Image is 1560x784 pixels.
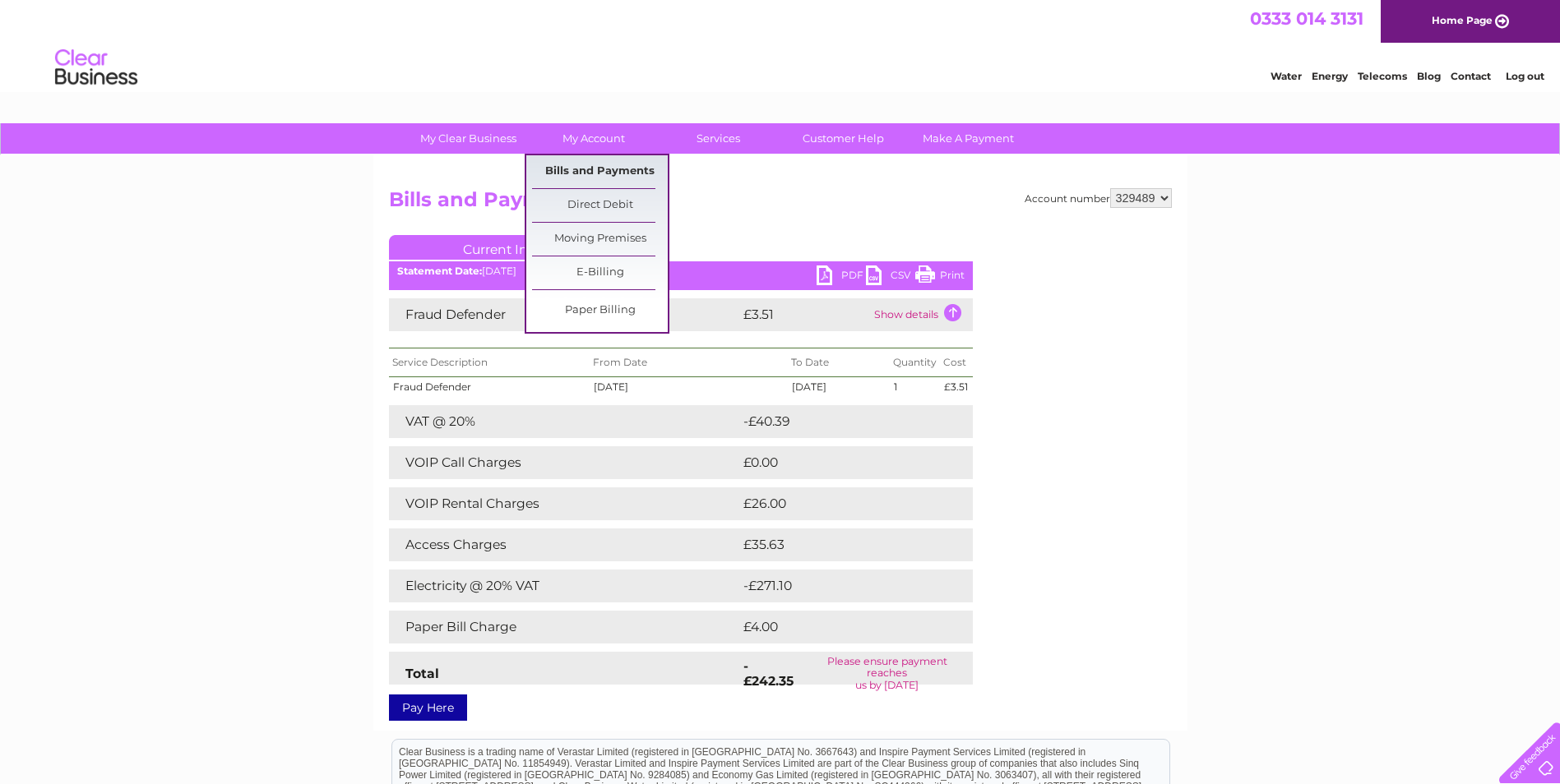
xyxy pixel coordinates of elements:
[743,658,794,689] strong: -£242.35
[1025,188,1172,208] div: Account number
[1250,8,1363,29] a: 0333 014 3131
[739,570,943,602] td: -£271.10
[788,377,891,397] td: [DATE]
[392,9,1169,80] div: Clear Business is a trading name of Verastar Limited (registered in [GEOGRAPHIC_DATA] No. 3667643...
[397,265,482,277] b: Statement Date:
[1271,70,1302,82] a: Water
[532,155,668,188] a: Bills and Payments
[1451,70,1491,82] a: Contact
[890,377,940,397] td: 1
[389,405,739,438] td: VAT @ 20%
[1312,70,1348,82] a: Energy
[739,528,939,561] td: £35.63
[1358,70,1407,82] a: Telecoms
[590,377,787,397] td: [DATE]
[54,43,138,93] img: logo.png
[400,123,536,154] a: My Clear Business
[739,446,935,479] td: £0.00
[532,223,668,256] a: Moving Premises
[389,694,467,721] a: Pay Here
[389,265,973,277] div: [DATE]
[389,235,636,260] a: Current Invoice
[890,348,940,377] th: Quantity
[389,298,739,331] td: Fraud Defender
[1417,70,1441,82] a: Blog
[866,265,915,289] a: CSV
[739,487,941,520] td: £26.00
[389,348,590,377] th: Service Description
[940,348,972,377] th: Cost
[650,123,786,154] a: Services
[1506,70,1544,82] a: Log out
[739,298,870,331] td: £3.51
[389,377,590,397] td: Fraud Defender
[940,377,972,397] td: £3.51
[389,570,739,602] td: Electricity @ 20% VAT
[389,188,1172,219] h2: Bills and Payments
[788,348,891,377] th: To Date
[389,528,739,561] td: Access Charges
[915,265,965,289] a: Print
[900,123,1036,154] a: Make A Payment
[817,265,866,289] a: PDF
[389,487,739,520] td: VOIP Rental Charges
[775,123,911,154] a: Customer Help
[389,611,739,643] td: Paper Bill Charge
[590,348,787,377] th: From Date
[532,256,668,289] a: E-Billing
[739,405,942,438] td: -£40.39
[532,189,668,222] a: Direct Debit
[525,123,661,154] a: My Account
[532,294,668,327] a: Paper Billing
[405,666,439,681] strong: Total
[870,298,973,331] td: Show details
[389,446,739,479] td: VOIP Call Charges
[739,611,935,643] td: £4.00
[802,652,972,695] td: Please ensure payment reaches us by [DATE]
